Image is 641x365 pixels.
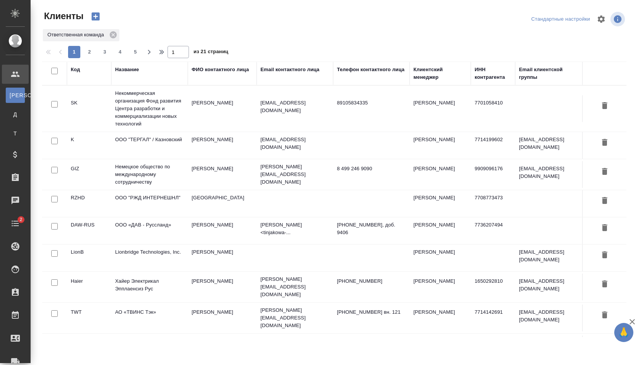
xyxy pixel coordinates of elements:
[67,161,111,188] td: GIZ
[111,190,188,217] td: ООО "РЖД ИНТЕРНЕШНЛ"
[598,221,611,235] button: Удалить
[410,161,471,188] td: [PERSON_NAME]
[111,244,188,271] td: Lionbridge Technologies, Inc.
[67,274,111,300] td: Haier
[475,66,511,81] div: ИНН контрагента
[515,132,584,159] td: [EMAIL_ADDRESS][DOMAIN_NAME]
[515,305,584,331] td: [EMAIL_ADDRESS][DOMAIN_NAME]
[515,336,584,362] td: [EMAIL_ADDRESS][DOMAIN_NAME]
[337,308,406,316] p: [PHONE_NUMBER] вн. 121
[617,324,630,341] span: 🙏
[111,159,188,190] td: Немецкое общество по международному сотрудничеству
[6,126,25,141] a: Т
[83,48,96,56] span: 2
[188,161,257,188] td: [PERSON_NAME]
[410,190,471,217] td: [PERSON_NAME]
[114,48,126,56] span: 4
[6,107,25,122] a: Д
[67,244,111,271] td: LionB
[67,95,111,122] td: SK
[529,13,592,25] div: split button
[337,66,405,73] div: Телефон контактного лица
[83,46,96,58] button: 2
[99,48,111,56] span: 3
[129,46,142,58] button: 5
[410,274,471,300] td: [PERSON_NAME]
[67,336,111,362] td: SKF
[10,91,21,99] span: [PERSON_NAME]
[10,130,21,137] span: Т
[337,221,406,236] p: [PHONE_NUMBER], доб. 9406
[111,274,188,300] td: Хайер Электрикал Эпплаенсиз Рус
[519,66,580,81] div: Email клиентской группы
[42,10,83,22] span: Клиенты
[337,277,406,285] p: [PHONE_NUMBER]
[188,244,257,271] td: [PERSON_NAME]
[2,214,29,233] a: 2
[610,12,626,26] span: Посмотреть информацию
[515,244,584,271] td: [EMAIL_ADDRESS][DOMAIN_NAME]
[260,306,329,329] p: [PERSON_NAME][EMAIL_ADDRESS][DOMAIN_NAME]
[260,221,329,236] p: [PERSON_NAME] <tinjakowa-...
[260,66,319,73] div: Email контактного лица
[188,217,257,244] td: [PERSON_NAME]
[15,216,27,223] span: 2
[598,248,611,262] button: Удалить
[515,274,584,300] td: [EMAIL_ADDRESS][DOMAIN_NAME]
[10,111,21,118] span: Д
[614,323,633,342] button: 🙏
[598,136,611,150] button: Удалить
[598,277,611,292] button: Удалить
[471,336,515,362] td: 7804460890
[515,161,584,188] td: [EMAIL_ADDRESS][DOMAIN_NAME]
[6,88,25,103] a: [PERSON_NAME]
[410,217,471,244] td: [PERSON_NAME]
[188,190,257,217] td: [GEOGRAPHIC_DATA]
[188,336,257,362] td: [PERSON_NAME]
[188,95,257,122] td: [PERSON_NAME]
[67,190,111,217] td: RZHD
[337,99,406,107] p: 89105834335
[413,66,467,81] div: Клиентский менеджер
[260,136,329,151] p: [EMAIL_ADDRESS][DOMAIN_NAME]
[188,305,257,331] td: [PERSON_NAME]
[260,275,329,298] p: [PERSON_NAME][EMAIL_ADDRESS][DOMAIN_NAME]
[260,99,329,114] p: [EMAIL_ADDRESS][DOMAIN_NAME]
[410,305,471,331] td: [PERSON_NAME]
[260,163,329,186] p: [PERSON_NAME][EMAIL_ADDRESS][DOMAIN_NAME]
[598,194,611,208] button: Удалить
[111,336,188,362] td: ООО «СКФ»
[188,132,257,159] td: [PERSON_NAME]
[471,190,515,217] td: 7708773473
[99,46,111,58] button: 3
[471,274,515,300] td: 1650292810
[598,308,611,323] button: Удалить
[192,66,249,73] div: ФИО контактного лица
[67,217,111,244] td: DAW-RUS
[111,217,188,244] td: ООО «ДАВ - Руссланд»
[471,305,515,331] td: 7714142691
[194,47,228,58] span: из 21 страниц
[410,336,471,362] td: [PERSON_NAME]
[410,132,471,159] td: [PERSON_NAME]
[111,86,188,132] td: Некоммерческая организация Фонд развития Центра разработки и коммерциализации новых технологий
[111,132,188,159] td: ООО "ТЕРГАЛ" / Казновский
[115,66,139,73] div: Название
[86,10,105,23] button: Создать
[471,95,515,122] td: 7701058410
[592,10,610,28] span: Настроить таблицу
[43,29,119,41] div: Ответственная команда
[471,161,515,188] td: 9909096176
[410,95,471,122] td: [PERSON_NAME]
[114,46,126,58] button: 4
[67,132,111,159] td: K
[111,305,188,331] td: АО «ТВИНС Тэк»
[471,217,515,244] td: 7736207494
[67,305,111,331] td: TWT
[598,99,611,113] button: Удалить
[598,165,611,179] button: Удалить
[71,66,80,73] div: Код
[337,165,406,173] p: 8 499 246 9090
[410,244,471,271] td: [PERSON_NAME]
[471,132,515,159] td: 7714199602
